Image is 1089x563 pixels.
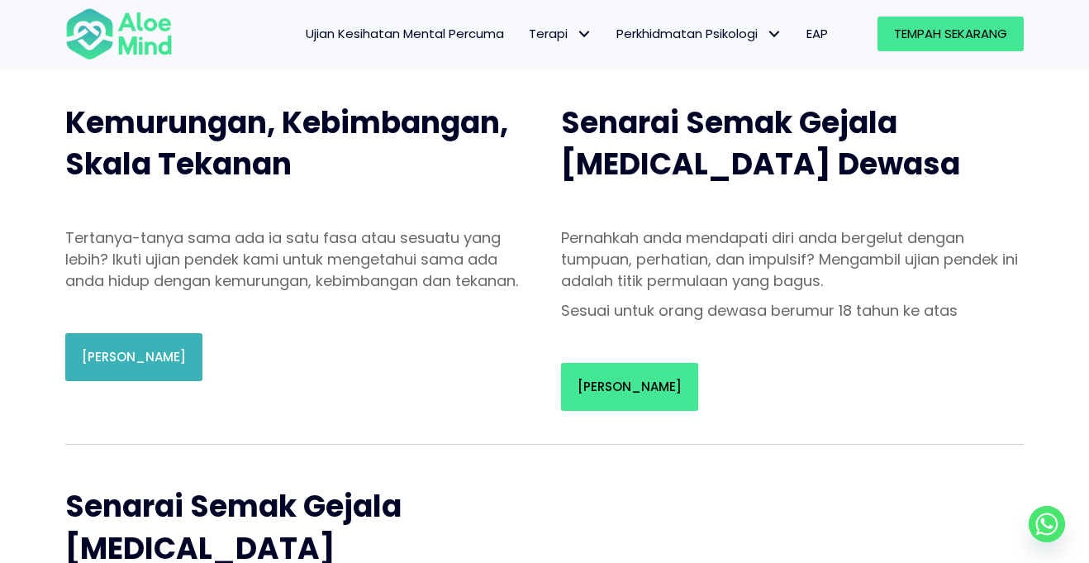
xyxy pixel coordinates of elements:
font: Ujian Kesihatan Mental Percuma [306,25,504,42]
font: EAP [806,25,828,42]
font: Pernahkah anda mendapati diri anda bergelut dengan tumpuan, perhatian, dan impulsif? Mengambil uj... [561,227,1018,291]
font: Terapi [529,25,568,42]
span: Terapi: submenu [572,22,596,46]
a: Ujian Kesihatan Mental Percuma [293,17,516,51]
font: [PERSON_NAME] [82,348,186,365]
font: Perkhidmatan Psikologi [616,25,758,42]
font: Sesuai untuk orang dewasa berumur 18 tahun ke atas [561,300,958,321]
a: [PERSON_NAME] [561,363,698,411]
a: Perkhidmatan PsikologiPerkhidmatan Psikologi: submenu [604,17,794,51]
nav: Menu [194,17,840,51]
a: [PERSON_NAME] [65,333,202,381]
font: Tertanya-tanya sama ada ia satu fasa atau sesuatu yang lebih? Ikuti ujian pendek kami untuk menge... [65,227,518,291]
font: Senarai Semak Gejala [MEDICAL_DATA] Dewasa [561,102,960,185]
font: [PERSON_NAME] [578,378,682,395]
span: Perkhidmatan Psikologi: submenu [762,22,786,46]
a: Whatsapp [1029,506,1065,542]
a: TerapiTerapi: submenu [516,17,604,51]
a: Tempah Sekarang [877,17,1024,51]
img: Logo minda gaharu [65,7,173,61]
a: EAP [794,17,840,51]
font: Kemurungan, Kebimbangan, Skala Tekanan [65,102,508,185]
font: Tempah Sekarang [894,25,1007,42]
